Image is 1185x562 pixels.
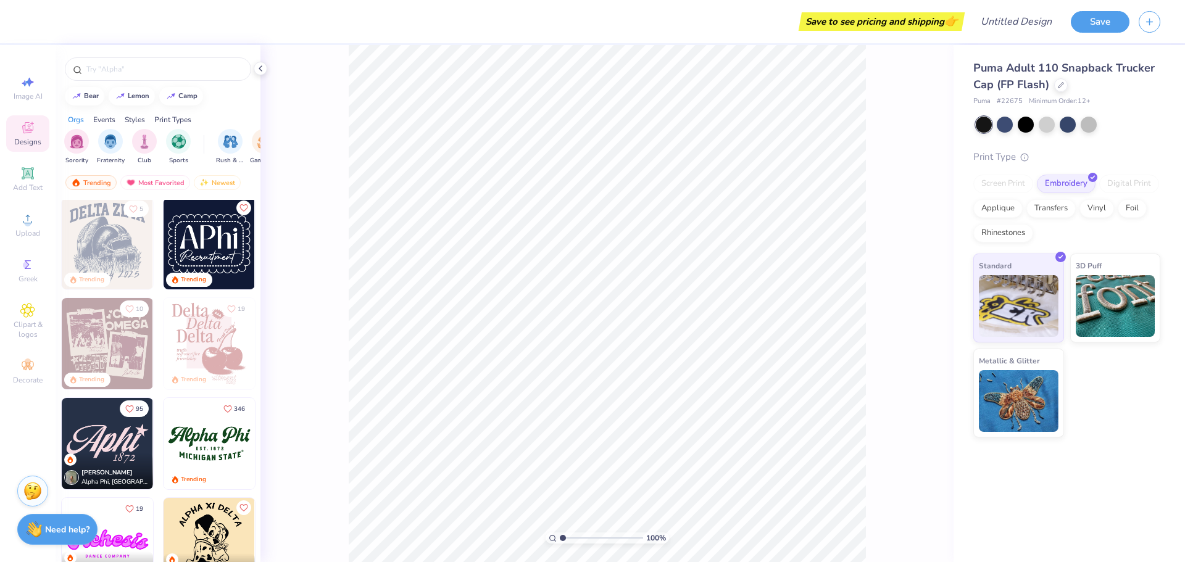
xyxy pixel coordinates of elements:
div: Vinyl [1079,199,1114,218]
img: 509aa579-d1dd-4753-a2ca-fe6b9b3d7ce7 [164,398,255,489]
span: Minimum Order: 12 + [1029,96,1091,107]
span: 3D Puff [1076,259,1102,272]
div: filter for Sports [166,129,191,165]
span: Image AI [14,91,43,101]
img: Sorority Image [70,134,84,149]
img: Sports Image [172,134,186,149]
div: Digital Print [1099,175,1159,193]
button: filter button [64,129,89,165]
div: Trending [65,175,117,190]
img: Game Day Image [257,134,272,149]
button: filter button [97,129,125,165]
img: trend_line.gif [166,93,176,100]
img: Avatar [64,470,79,485]
span: Alpha Phi, [GEOGRAPHIC_DATA][US_STATE], [PERSON_NAME] [81,477,148,487]
span: Clipart & logos [6,320,49,339]
div: Newest [194,175,241,190]
img: trend_line.gif [72,93,81,100]
img: most_fav.gif [126,178,136,187]
button: Like [236,200,251,215]
div: filter for Game Day [250,129,278,165]
span: Designs [14,137,41,147]
span: Game Day [250,156,278,165]
span: Sorority [65,156,88,165]
div: filter for Fraternity [97,129,125,165]
div: lemon [128,93,149,99]
div: Transfers [1026,199,1076,218]
img: trending.gif [71,178,81,187]
div: Foil [1118,199,1147,218]
img: Newest.gif [199,178,209,187]
button: Like [222,300,251,317]
div: Applique [973,199,1023,218]
img: 3b4e984f-edb8-4c39-8d58-6cefc6b026ef [254,298,346,389]
button: Like [236,500,251,515]
span: 10 [136,306,143,312]
span: 95 [136,406,143,412]
div: Trending [79,275,104,284]
img: Fraternity Image [104,134,117,149]
img: d09537ac-ed9c-4deb-9cd7-729128c13bd7 [152,198,244,289]
img: e9359b61-4979-43b2-b67e-bebd332b6cfa [254,398,346,489]
button: filter button [250,129,278,165]
span: Club [138,156,151,165]
span: Puma [973,96,991,107]
div: Trending [79,375,104,384]
button: bear [65,87,104,105]
span: 346 [234,406,245,412]
img: trend_line.gif [115,93,125,100]
div: Screen Print [973,175,1033,193]
div: Trending [181,375,206,384]
div: camp [178,93,197,99]
span: Puma Adult 110 Snapback Trucker Cap (FP Flash) [973,60,1155,92]
img: f16ef99e-098c-41c2-a149-279be3d4e9cf [152,398,244,489]
span: Greek [19,274,38,284]
button: Like [120,400,149,417]
img: Standard [979,275,1058,337]
button: lemon [109,87,155,105]
div: Events [93,114,115,125]
span: Add Text [13,183,43,192]
img: cf6172ea-6669-4bdf-845d-a2064c3110de [62,398,153,489]
img: Metallic & Glitter [979,370,1058,432]
div: Rhinestones [973,224,1033,242]
button: filter button [216,129,244,165]
button: camp [159,87,203,105]
button: Like [120,500,149,517]
div: filter for Rush & Bid [216,129,244,165]
div: bear [84,93,99,99]
span: Upload [15,228,40,238]
span: Rush & Bid [216,156,244,165]
img: Club Image [138,134,151,149]
span: 100 % [646,532,666,543]
div: Embroidery [1037,175,1096,193]
img: 31432bec-9d04-4367-a1bf-431e9e100e59 [164,198,255,289]
button: filter button [132,129,157,165]
div: Save to see pricing and shipping [802,12,962,31]
div: Trending [181,275,206,284]
div: Styles [125,114,145,125]
button: Like [123,200,149,217]
img: e442cd22-5377-4f65-b096-a4d94875f792 [62,198,153,289]
img: 95ef838a-a585-4c4d-af9c-d02604e6401c [254,198,346,289]
span: Fraternity [97,156,125,165]
button: Like [120,300,149,317]
img: Rush & Bid Image [223,134,238,149]
div: Orgs [68,114,84,125]
img: 3D Puff [1076,275,1155,337]
div: Print Types [154,114,191,125]
img: 4d23c894-47c3-4ecc-a481-f82f25245b2e [152,298,244,389]
span: Standard [979,259,1012,272]
span: Sports [169,156,188,165]
span: 5 [139,206,143,212]
img: 823dced4-74cb-4d5b-84ad-ffa1bf99645f [62,298,153,389]
span: [PERSON_NAME] [81,468,133,477]
input: Try "Alpha" [85,63,243,75]
button: Like [218,400,251,417]
span: Metallic & Glitter [979,354,1040,367]
div: Print Type [973,150,1160,164]
span: 19 [136,506,143,512]
span: Decorate [13,375,43,385]
input: Untitled Design [971,9,1062,34]
span: # 22675 [997,96,1023,107]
